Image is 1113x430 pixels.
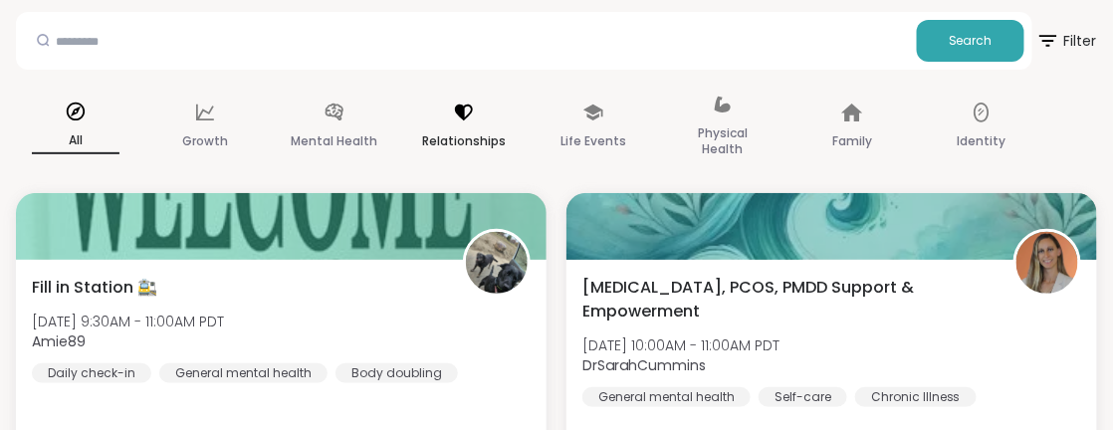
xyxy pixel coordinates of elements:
img: Amie89 [466,232,528,294]
p: Family [832,129,872,153]
b: Amie89 [32,331,86,351]
span: Fill in Station 🚉 [32,276,157,300]
span: [DATE] 10:00AM - 11:00AM PDT [582,335,779,355]
p: Life Events [560,129,626,153]
p: Identity [958,129,1006,153]
div: Self-care [759,387,847,407]
span: Filter [1036,17,1097,65]
p: Physical Health [679,121,767,161]
div: General mental health [582,387,751,407]
div: Body doubling [335,363,458,383]
button: Search [917,20,1024,62]
div: Daily check-in [32,363,151,383]
span: [MEDICAL_DATA], PCOS, PMDD Support & Empowerment [582,276,992,323]
button: Filter [1036,12,1097,70]
p: Growth [182,129,228,153]
span: [DATE] 9:30AM - 11:00AM PDT [32,312,224,331]
p: Mental Health [292,129,378,153]
img: DrSarahCummins [1016,232,1078,294]
span: Search [949,32,993,50]
p: Relationships [422,129,506,153]
p: All [32,128,119,154]
div: General mental health [159,363,328,383]
b: DrSarahCummins [582,355,706,375]
div: Chronic Illness [855,387,977,407]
